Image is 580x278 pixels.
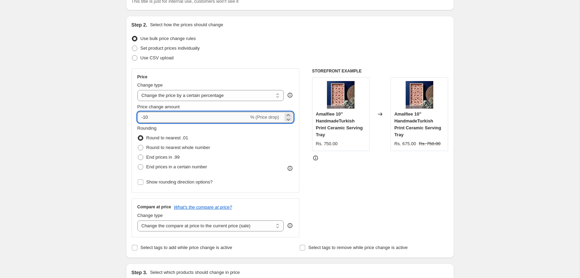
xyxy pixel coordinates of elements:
span: Rounding [137,126,157,131]
span: Change type [137,82,163,88]
h6: STOREFRONT EXAMPLE [312,68,448,74]
div: Rs. 750.00 [316,140,338,147]
button: What's the compare at price? [174,205,232,210]
span: Amalfiee 10" HandmadeTurkish Print Ceramic Serving Tray [316,111,363,137]
img: Amalfiee-10--HandmadeTurkish-Print-Ceramic-Serving-Tray-Amalfiee_Ceramics-1678905449_80x.jpg [327,81,355,109]
span: % (Price drop) [250,115,279,120]
span: Select tags to add while price change is active [141,245,232,250]
span: Price change amount [137,104,180,109]
span: Round to nearest .01 [146,135,188,140]
h3: Compare at price [137,204,171,210]
span: Show rounding direction options? [146,179,213,185]
div: help [287,222,293,229]
input: -15 [137,112,249,123]
div: Rs. 675.00 [394,140,416,147]
span: Use bulk price change rules [141,36,196,41]
h2: Step 3. [132,269,147,276]
p: Select which products should change in price [150,269,240,276]
span: End prices in a certain number [146,164,207,169]
div: help [287,92,293,99]
span: End prices in .99 [146,155,180,160]
span: Set product prices individually [141,46,200,51]
img: Amalfiee-10--HandmadeTurkish-Print-Ceramic-Serving-Tray-Amalfiee_Ceramics-1678905449_80x.jpg [406,81,433,109]
h2: Step 2. [132,21,147,28]
p: Select how the prices should change [150,21,223,28]
strike: Rs. 750.00 [419,140,441,147]
span: Amalfiee 10" HandmadeTurkish Print Ceramic Serving Tray [394,111,441,137]
h3: Price [137,74,147,80]
span: Select tags to remove while price change is active [308,245,408,250]
span: Use CSV upload [141,55,174,60]
span: Change type [137,213,163,218]
span: Round to nearest whole number [146,145,210,150]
